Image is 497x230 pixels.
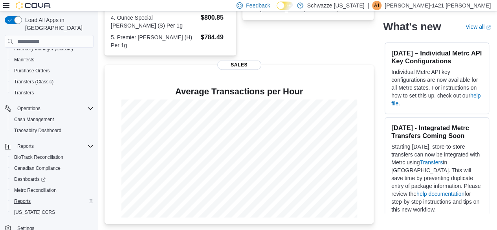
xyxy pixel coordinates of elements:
[14,104,44,113] button: Operations
[201,33,230,42] dd: $784.49
[14,57,34,63] span: Manifests
[11,186,60,195] a: Metrc Reconciliation
[8,207,97,218] button: [US_STATE] CCRS
[383,20,441,33] h2: What's new
[11,164,64,173] a: Canadian Compliance
[391,143,482,213] p: Starting [DATE], store-to-store transfers can now be integrated with Metrc using in [GEOGRAPHIC_D...
[11,175,49,184] a: Dashboards
[14,209,55,215] span: [US_STATE] CCRS
[201,13,230,22] dd: $800.85
[8,196,97,207] button: Reports
[486,25,491,29] svg: External link
[17,105,40,112] span: Operations
[111,33,198,49] dt: 5. Premier [PERSON_NAME] (H) Per 1g
[416,191,464,197] a: help documentation
[374,1,380,10] span: A1
[11,175,94,184] span: Dashboards
[8,125,97,136] button: Traceabilty Dashboard
[8,152,97,163] button: BioTrack Reconciliation
[217,60,261,70] span: Sales
[14,116,54,123] span: Cash Management
[8,163,97,174] button: Canadian Compliance
[8,114,97,125] button: Cash Management
[14,187,57,193] span: Metrc Reconciliation
[14,142,37,151] button: Reports
[8,185,97,196] button: Metrc Reconciliation
[466,24,491,30] a: View allExternal link
[11,77,94,86] span: Transfers (Classic)
[11,115,94,124] span: Cash Management
[8,54,97,65] button: Manifests
[16,2,51,9] img: Cova
[391,49,482,65] h3: [DATE] – Individual Metrc API Key Configurations
[11,197,34,206] a: Reports
[11,66,53,75] a: Purchase Orders
[14,154,63,160] span: BioTrack Reconciliation
[11,77,57,86] a: Transfers (Classic)
[11,153,66,162] a: BioTrack Reconciliation
[8,87,97,98] button: Transfers
[11,55,37,64] a: Manifests
[14,68,50,74] span: Purchase Orders
[11,208,58,217] a: [US_STATE] CCRS
[277,2,293,10] input: Dark Mode
[391,124,482,140] h3: [DATE] - Integrated Metrc Transfers Coming Soon
[8,76,97,87] button: Transfers (Classic)
[14,79,53,85] span: Transfers (Classic)
[11,197,94,206] span: Reports
[2,141,97,152] button: Reports
[14,165,61,171] span: Canadian Compliance
[8,174,97,185] a: Dashboards
[8,65,97,76] button: Purchase Orders
[14,142,94,151] span: Reports
[14,198,31,204] span: Reports
[11,126,94,135] span: Traceabilty Dashboard
[391,68,482,107] p: Individual Metrc API key configurations are now available for all Metrc states. For instructions ...
[14,176,46,182] span: Dashboards
[246,2,270,9] span: Feedback
[2,103,97,114] button: Operations
[22,16,94,32] span: Load All Apps in [GEOGRAPHIC_DATA]
[14,90,34,96] span: Transfers
[372,1,381,10] div: Amanda-1421 Lyons
[385,1,491,10] p: [PERSON_NAME]-1421 [PERSON_NAME]
[111,87,367,96] h4: Average Transactions per Hour
[14,104,94,113] span: Operations
[307,1,365,10] p: Schwazze [US_STATE]
[11,126,64,135] a: Traceabilty Dashboard
[11,153,94,162] span: BioTrack Reconciliation
[11,55,94,64] span: Manifests
[367,1,369,10] p: |
[11,186,94,195] span: Metrc Reconciliation
[14,127,61,134] span: Traceabilty Dashboard
[11,66,94,75] span: Purchase Orders
[17,143,34,149] span: Reports
[11,88,94,98] span: Transfers
[11,88,37,98] a: Transfers
[420,159,443,166] a: Transfers
[11,115,57,124] a: Cash Management
[11,164,94,173] span: Canadian Compliance
[111,14,198,29] dt: 4. Ounce Special [PERSON_NAME] (S) Per 1g
[11,208,94,217] span: Washington CCRS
